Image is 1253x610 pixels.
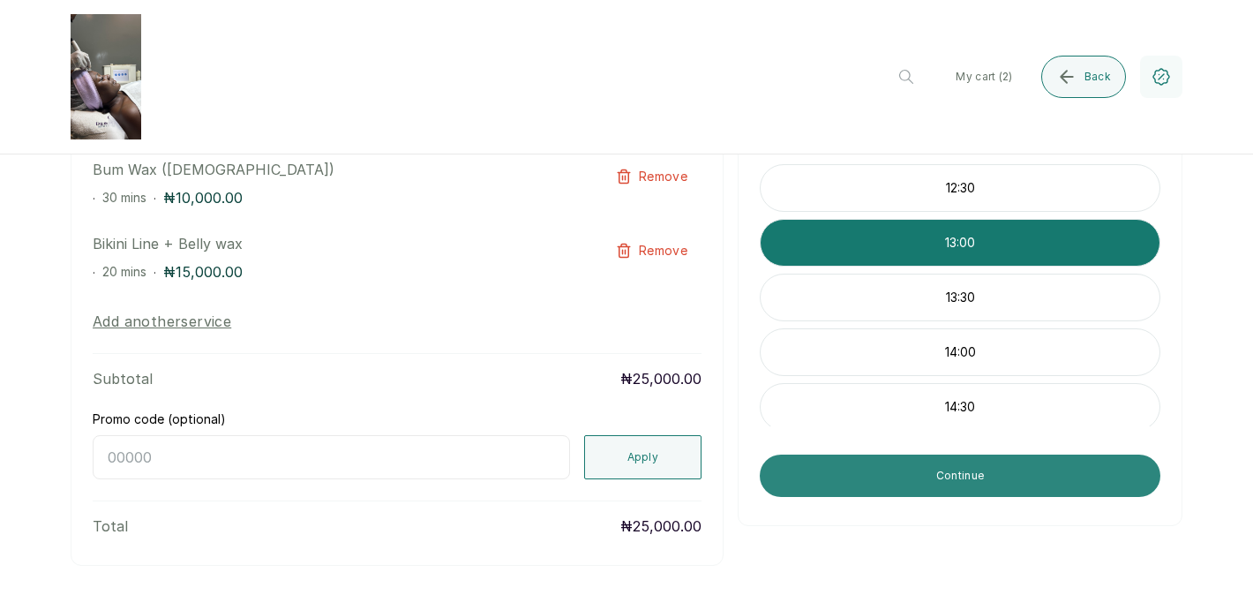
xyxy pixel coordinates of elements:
label: Promo code (optional) [93,410,226,428]
button: Continue [760,455,1160,497]
p: ₦10,000.00 [163,187,243,208]
p: Total [93,516,128,537]
p: 14:30 [761,398,1159,416]
button: Remove [602,159,702,194]
p: Bikini Line + Belly wax [93,233,580,254]
div: · · [93,187,580,208]
button: Apply [584,435,702,479]
span: 30 mins [102,190,146,205]
img: business logo [71,14,141,139]
p: 14:00 [761,343,1159,361]
button: Back [1041,56,1126,98]
div: · · [93,261,580,282]
p: Bum Wax ([DEMOGRAPHIC_DATA]) [93,159,580,180]
button: My cart (2) [942,56,1026,98]
button: Add anotherservice [93,311,231,332]
p: 12:30 [761,179,1159,197]
p: Subtotal [93,368,153,389]
p: 13:30 [761,289,1159,306]
span: Remove [639,168,687,185]
p: 13:00 [761,234,1159,252]
span: Remove [639,242,687,260]
p: ₦25,000.00 [620,516,702,537]
span: Back [1084,70,1111,84]
button: Remove [602,233,702,268]
p: ₦15,000.00 [163,261,243,282]
p: ₦25,000.00 [620,368,702,389]
span: 20 mins [102,264,146,279]
input: 00000 [93,435,570,479]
